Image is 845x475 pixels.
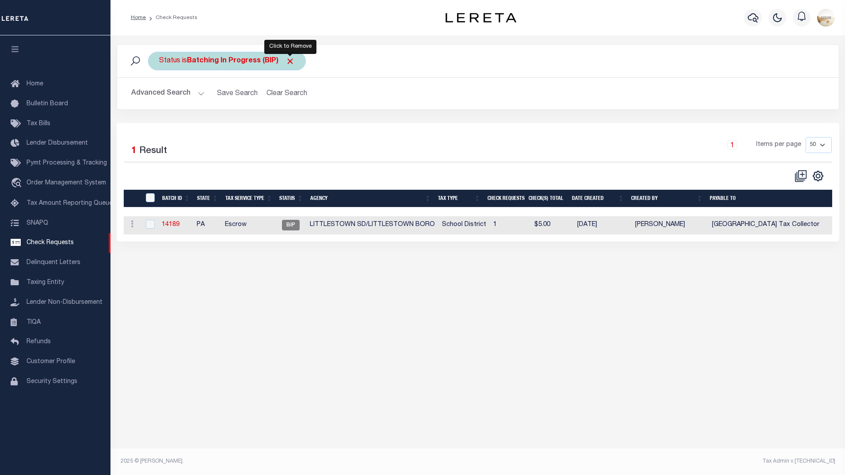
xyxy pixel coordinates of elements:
[27,240,74,246] span: Check Requests
[131,146,137,156] span: 1
[222,190,276,208] th: Tax Service Type: activate to sort column ascending
[445,13,516,23] img: logo-dark.svg
[139,144,167,158] label: Result
[11,178,25,189] i: travel_explore
[484,457,835,465] div: Tax Admin v.[TECHNICAL_ID]
[193,216,221,234] td: PA
[148,52,306,70] div: Status is
[434,190,484,208] th: Tax Type: activate to sort column ascending
[27,280,64,286] span: Taxing Entity
[159,190,194,208] th: Batch Id: activate to sort column ascending
[282,220,300,230] span: BIP
[27,140,88,146] span: Lender Disbursement
[212,85,263,102] button: Save Search
[285,57,295,66] span: Click to Remove
[27,81,43,87] span: Home
[525,190,568,208] th: Check(s) Total
[27,260,80,266] span: Delinquent Letters
[706,190,844,208] th: Payable To: activate to sort column ascending
[27,180,106,186] span: Order Management System
[568,190,628,208] th: Date Created: activate to sort column ascending
[27,359,75,365] span: Customer Profile
[187,57,295,65] b: Batching In Progress (BIP)
[484,190,525,208] th: Check Requests
[131,85,205,102] button: Advanced Search
[306,216,438,234] td: LITTLESTOWN SD/LITTLESTOWN BORO
[632,216,708,234] td: [PERSON_NAME]
[276,190,307,208] th: Status: activate to sort column ascending
[490,216,531,234] td: 1
[264,40,316,54] div: Click to Remove
[27,121,50,127] span: Tax Bills
[574,216,632,234] td: [DATE]
[221,216,275,234] td: Escrow
[131,15,146,20] a: Home
[27,299,103,306] span: Lender Non-Disbursement
[628,190,706,208] th: Created By: activate to sort column ascending
[531,216,574,234] td: $5.00
[727,140,737,150] a: 1
[708,216,844,234] td: [GEOGRAPHIC_DATA] Tax Collector
[27,379,77,385] span: Security Settings
[27,200,113,207] span: Tax Amount Reporting Queue
[27,160,107,166] span: Pymt Processing & Tracking
[146,14,198,22] li: Check Requests
[194,190,222,208] th: State: activate to sort column ascending
[114,457,478,465] div: 2025 © [PERSON_NAME].
[27,220,48,226] span: SNAPQ
[27,101,68,107] span: Bulletin Board
[756,140,801,150] span: Items per page
[438,216,490,234] td: School District
[263,85,311,102] button: Clear Search
[162,222,179,228] a: 14189
[27,319,41,325] span: TIQA
[27,339,51,345] span: Refunds
[307,190,434,208] th: Agency: activate to sort column ascending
